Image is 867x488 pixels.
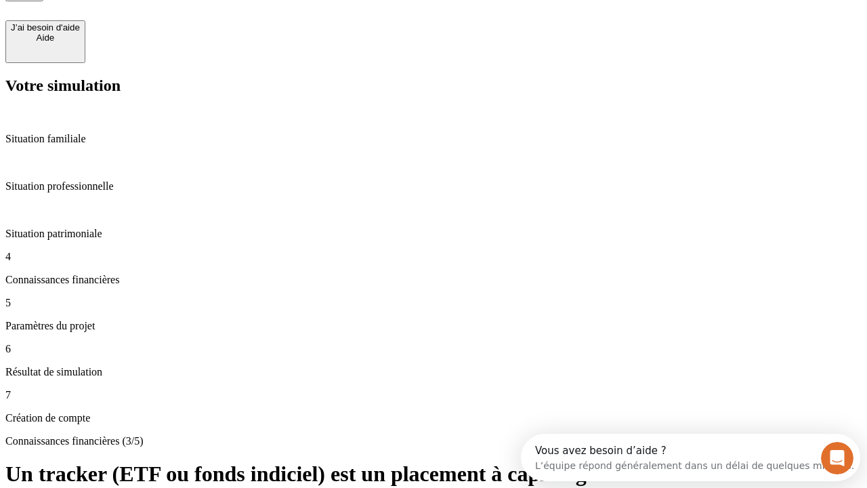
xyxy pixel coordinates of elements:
[5,5,373,43] div: Ouvrir le Messenger Intercom
[5,343,862,355] p: 6
[5,20,85,63] button: J’ai besoin d'aideAide
[521,434,860,481] iframe: Intercom live chat discovery launcher
[5,462,862,487] h1: Un tracker (ETF ou fonds indiciel) est un placement à capital garanti ?
[5,297,862,309] p: 5
[11,33,80,43] div: Aide
[14,12,333,22] div: Vous avez besoin d’aide ?
[5,133,862,145] p: Situation familiale
[5,77,862,95] h2: Votre simulation
[5,274,862,286] p: Connaissances financières
[5,412,862,424] p: Création de compte
[5,251,862,263] p: 4
[11,22,80,33] div: J’ai besoin d'aide
[5,228,862,240] p: Situation patrimoniale
[5,180,862,192] p: Situation professionnelle
[5,320,862,332] p: Paramètres du projet
[5,389,862,401] p: 7
[5,435,862,447] p: Connaissances financières (3/5)
[5,366,862,378] p: Résultat de simulation
[821,442,853,474] iframe: Intercom live chat
[14,22,333,37] div: L’équipe répond généralement dans un délai de quelques minutes.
